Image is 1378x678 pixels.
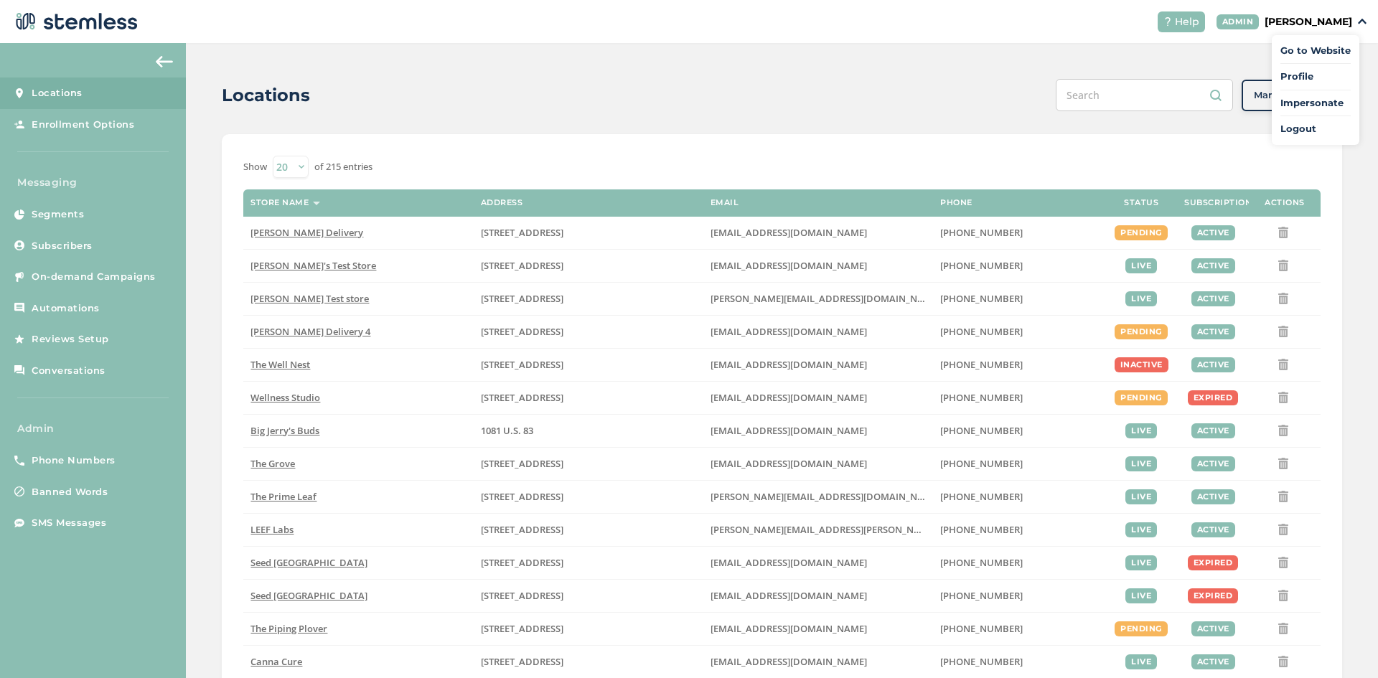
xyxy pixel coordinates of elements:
[711,457,867,470] span: [EMAIL_ADDRESS][DOMAIN_NAME]
[481,557,696,569] label: 553 Congress Street
[32,332,109,347] span: Reviews Setup
[940,292,1023,305] span: [PHONE_NUMBER]
[940,523,1023,536] span: [PHONE_NUMBER]
[481,293,696,305] label: 5241 Center Boulevard
[711,425,926,437] label: info@bigjerrysbuds.com
[1280,70,1351,84] a: Profile
[250,622,327,635] span: The Piping Plover
[1115,390,1168,405] div: pending
[1280,122,1351,136] a: Logout
[1191,225,1235,240] div: active
[1191,522,1235,537] div: active
[481,590,696,602] label: 401 Centre Street
[481,655,563,668] span: [STREET_ADDRESS]
[940,655,1023,668] span: [PHONE_NUMBER]
[1280,44,1351,58] a: Go to Website
[250,391,320,404] span: Wellness Studio
[250,556,367,569] span: Seed [GEOGRAPHIC_DATA]
[1188,555,1239,570] div: expired
[32,453,116,468] span: Phone Numbers
[940,293,1098,305] label: (503) 332-4545
[313,202,320,205] img: icon-sort-1e1d7615.svg
[1056,79,1233,111] input: Search
[32,270,156,284] span: On-demand Campaigns
[711,589,867,602] span: [EMAIL_ADDRESS][DOMAIN_NAME]
[481,259,563,272] span: [STREET_ADDRESS]
[940,622,1023,635] span: [PHONE_NUMBER]
[711,293,926,305] label: swapnil@stemless.co
[481,524,696,536] label: 1785 South Main Street
[1249,189,1321,217] th: Actions
[32,485,108,499] span: Banned Words
[481,260,696,272] label: 123 East Main Street
[250,655,302,668] span: Canna Cure
[711,424,867,437] span: [EMAIL_ADDRESS][DOMAIN_NAME]
[250,227,466,239] label: Hazel Delivery
[1191,456,1235,471] div: active
[711,524,926,536] label: josh.bowers@leefca.com
[940,260,1098,272] label: (503) 804-9208
[940,490,1023,503] span: [PHONE_NUMBER]
[1125,489,1157,504] div: live
[481,198,523,207] label: Address
[250,226,363,239] span: [PERSON_NAME] Delivery
[1358,19,1367,24] img: icon_down-arrow-small-66adaf34.svg
[481,491,696,503] label: 4120 East Speedway Boulevard
[32,86,83,100] span: Locations
[711,655,867,668] span: [EMAIL_ADDRESS][DOMAIN_NAME]
[711,490,940,503] span: [PERSON_NAME][EMAIL_ADDRESS][DOMAIN_NAME]
[250,424,319,437] span: Big Jerry's Buds
[1188,588,1239,603] div: expired
[481,656,696,668] label: 2720 Northwest Sheridan Road
[1191,291,1235,306] div: active
[250,623,466,635] label: The Piping Plover
[250,590,466,602] label: Seed Boston
[711,556,867,569] span: [EMAIL_ADDRESS][DOMAIN_NAME]
[1191,489,1235,504] div: active
[481,391,563,404] span: [STREET_ADDRESS]
[940,623,1098,635] label: (508) 514-1212
[940,589,1023,602] span: [PHONE_NUMBER]
[1125,291,1157,306] div: live
[11,7,138,36] img: logo-dark-0685b13c.svg
[1163,17,1172,26] img: icon-help-white-03924b79.svg
[250,358,310,371] span: The Well Nest
[1306,609,1378,678] iframe: Chat Widget
[481,392,696,404] label: 123 Main Street
[250,457,295,470] span: The Grove
[711,260,926,272] label: brianashen@gmail.com
[1191,324,1235,339] div: active
[711,590,926,602] label: info@bostonseeds.com
[711,198,739,207] label: Email
[1242,80,1342,111] button: Manage Groups
[481,457,563,470] span: [STREET_ADDRESS]
[250,326,466,338] label: Hazel Delivery 4
[250,292,369,305] span: [PERSON_NAME] Test store
[32,516,106,530] span: SMS Messages
[481,358,563,371] span: [STREET_ADDRESS]
[940,425,1098,437] label: (580) 539-1118
[481,425,696,437] label: 1081 U.S. 83
[1191,621,1235,636] div: active
[481,622,563,635] span: [STREET_ADDRESS]
[243,160,267,174] label: Show
[250,491,466,503] label: The Prime Leaf
[940,656,1098,668] label: (580) 280-2262
[940,590,1098,602] label: (617) 553-5922
[32,301,100,316] span: Automations
[1125,423,1157,438] div: live
[711,491,926,503] label: john@theprimeleaf.com
[250,523,294,536] span: LEEF Labs
[711,358,867,371] span: [EMAIL_ADDRESS][DOMAIN_NAME]
[250,359,466,371] label: The Well Nest
[940,226,1023,239] span: [PHONE_NUMBER]
[250,589,367,602] span: Seed [GEOGRAPHIC_DATA]
[711,392,926,404] label: vmrobins@gmail.com
[940,358,1023,371] span: [PHONE_NUMBER]
[250,392,466,404] label: Wellness Studio
[711,325,867,338] span: [EMAIL_ADDRESS][DOMAIN_NAME]
[250,259,376,272] span: [PERSON_NAME]'s Test Store
[1125,654,1157,669] div: live
[250,293,466,305] label: Swapnil Test store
